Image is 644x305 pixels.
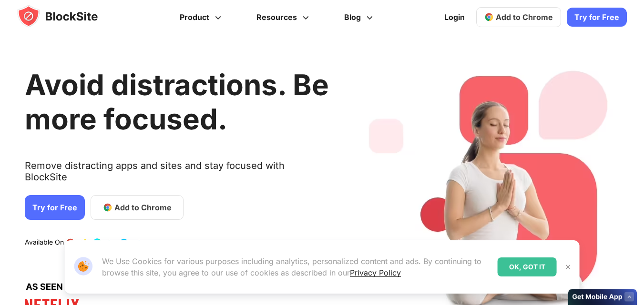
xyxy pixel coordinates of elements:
[496,12,553,22] span: Add to Chrome
[91,195,184,220] a: Add to Chrome
[17,5,116,28] img: blocksite-icon.5d769676.svg
[350,268,401,277] a: Privacy Policy
[476,7,561,27] a: Add to Chrome
[564,263,572,271] img: Close
[25,238,64,247] text: Available On
[114,202,172,213] span: Add to Chrome
[562,261,574,273] button: Close
[439,6,470,29] a: Login
[25,68,329,136] h1: Avoid distractions. Be more focused.
[567,8,627,27] a: Try for Free
[102,256,490,278] p: We Use Cookies for various purposes including analytics, personalized content and ads. By continu...
[484,12,494,22] img: chrome-icon.svg
[498,257,557,276] div: OK, GOT IT
[25,160,329,190] text: Remove distracting apps and sites and stay focused with BlockSite
[25,195,85,220] a: Try for Free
